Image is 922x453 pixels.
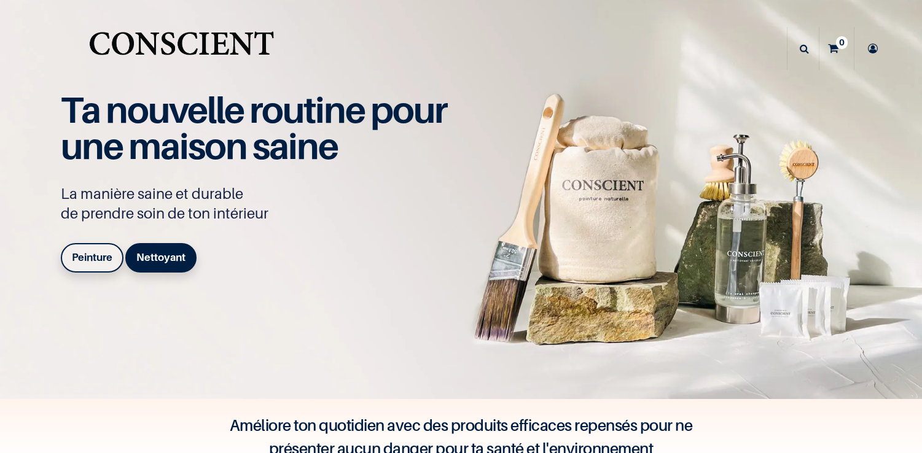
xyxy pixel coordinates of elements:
span: Ta nouvelle routine pour une maison saine [61,88,447,168]
b: Peinture [72,251,112,263]
a: Logo of Conscient [87,25,276,73]
a: Peinture [61,243,123,273]
img: Conscient [87,25,276,73]
a: 0 [819,27,854,70]
b: Nettoyant [136,251,186,263]
sup: 0 [836,36,848,48]
a: Nettoyant [125,243,197,273]
p: La manière saine et durable de prendre soin de ton intérieur [61,184,460,223]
